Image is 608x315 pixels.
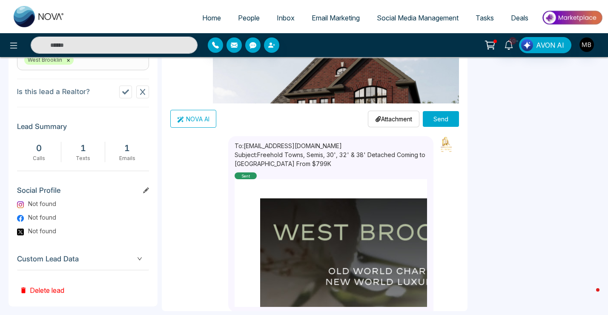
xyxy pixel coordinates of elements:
[17,201,24,208] img: Instagram Logo
[499,37,519,52] a: 10+
[170,110,216,128] button: NOVA AI
[375,115,412,123] p: Attachment
[17,215,24,222] img: Facebook Logo
[28,226,56,235] span: Not found
[536,40,564,50] span: AVON AI
[202,14,221,22] span: Home
[109,155,145,162] div: Emails
[66,142,101,155] div: 1
[17,253,149,265] span: Custom Lead Data
[519,37,571,53] button: AVON AI
[268,10,303,26] a: Inbox
[109,142,145,155] div: 1
[28,213,56,222] span: Not found
[17,270,67,298] button: Delete lead
[21,142,57,155] div: 0
[235,141,427,150] p: To: [EMAIL_ADDRESS][DOMAIN_NAME]
[194,10,229,26] a: Home
[238,14,260,22] span: People
[17,86,90,97] p: Is this lead a Realtor?
[368,10,467,26] a: Social Media Management
[28,199,56,208] span: Not found
[579,286,599,306] iframe: Intercom live chat
[423,111,459,127] button: Send
[17,122,149,135] h3: Lead Summary
[511,14,528,22] span: Deals
[17,229,24,235] img: Twitter Logo
[66,155,101,162] div: Texts
[509,37,516,45] span: 10+
[467,10,502,26] a: Tasks
[277,14,295,22] span: Inbox
[438,136,455,153] img: Sender
[312,14,360,22] span: Email Marketing
[377,14,459,22] span: Social Media Management
[235,172,257,179] div: sent
[229,10,268,26] a: People
[24,55,74,65] span: West Brooklin
[502,10,537,26] a: Deals
[303,10,368,26] a: Email Marketing
[235,150,427,168] p: Subject: Freehold Towns, Semis, 30', 32' & 38' Detached Coming to [GEOGRAPHIC_DATA] From $799K
[541,8,603,27] img: Market-place.gif
[66,56,70,64] button: ×
[14,6,65,27] img: Nova CRM Logo
[137,256,142,261] span: down
[476,14,494,22] span: Tasks
[521,39,533,51] img: Lead Flow
[579,37,594,52] img: User Avatar
[17,186,149,199] h3: Social Profile
[21,155,57,162] div: Calls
